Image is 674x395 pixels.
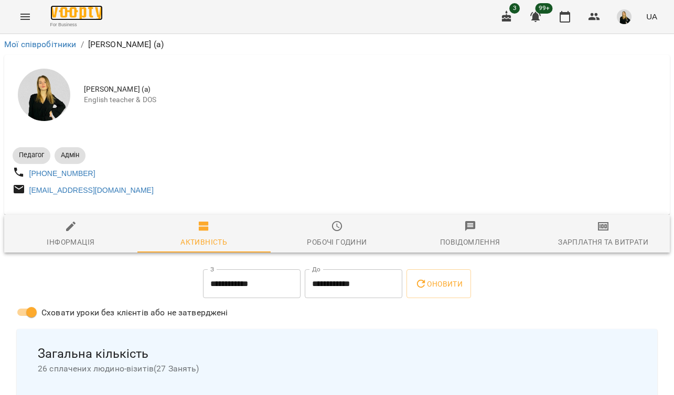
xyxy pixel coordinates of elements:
a: [EMAIL_ADDRESS][DOMAIN_NAME] [29,186,154,194]
span: 3 [509,3,520,14]
p: [PERSON_NAME] (а) [88,38,164,51]
span: Адмін [55,150,85,160]
div: Інформація [47,236,94,248]
a: [PHONE_NUMBER] [29,169,95,178]
span: 26 сплачених людино-візитів ( 27 Занять ) [38,363,636,375]
span: Сховати уроки без клієнтів або не затверджені [41,306,228,319]
li: / [81,38,84,51]
div: Зарплатня та Витрати [558,236,648,248]
div: Повідомлення [440,236,500,248]
span: Оновити [415,278,463,290]
a: Мої співробітники [4,39,77,49]
button: UA [642,7,661,26]
img: Voopty Logo [50,5,103,20]
span: UA [646,11,657,22]
span: 99+ [536,3,553,14]
span: For Business [50,21,103,28]
button: Оновити [406,269,471,299]
button: Menu [13,4,38,29]
div: Робочі години [307,236,367,248]
nav: breadcrumb [4,38,670,51]
img: Даша Запорожець (а) [18,69,70,121]
div: Активність [180,236,227,248]
img: 4a571d9954ce9b31f801162f42e49bd5.jpg [617,9,632,24]
span: Загальна кількість [38,346,636,362]
span: Педагог [13,150,50,160]
span: [PERSON_NAME] (а) [84,84,661,95]
span: English teacher & DOS [84,95,661,105]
